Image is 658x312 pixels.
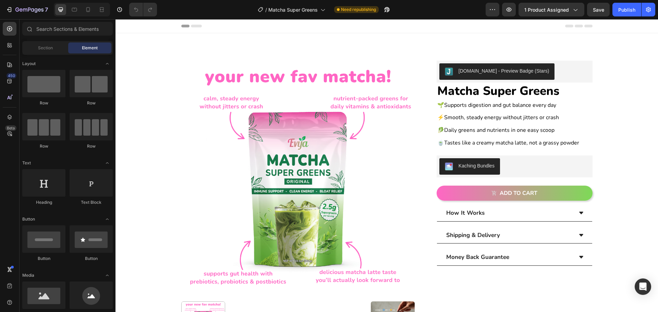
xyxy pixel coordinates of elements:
button: 7 [3,3,51,16]
span: Save [593,7,604,13]
span: Section [38,45,53,51]
p: 7 [45,5,48,14]
img: KachingBundles.png [329,143,338,151]
div: Button [22,255,65,262]
button: Judge.me - Preview Badge (Stars) [324,44,439,61]
p: 🍵Tastes like a creamy matcha latte, not a grassy powder [322,120,476,127]
p: 🌱Supports digestion and gut balance every day [322,83,476,90]
div: Row [22,143,65,149]
button: ADD TO CART [321,166,477,182]
strong: How It Works [331,190,369,198]
div: ADD TO CART [384,171,422,178]
div: [DOMAIN_NAME] - Preview Badge (Stars) [343,48,434,55]
span: Element [82,45,98,51]
img: Judgeme.png [329,48,338,57]
div: Row [70,100,113,106]
span: Toggle open [102,270,113,281]
h1: Matcha Super Greens [321,63,477,80]
span: Need republishing [341,7,376,13]
strong: Shipping & Delivery [331,212,385,220]
div: Heading [22,199,65,205]
span: Toggle open [102,158,113,169]
div: Publish [618,6,635,13]
span: Matcha Super Greens [268,6,318,13]
div: 450 [7,73,16,78]
button: Publish [612,3,641,16]
iframe: Design area [115,19,658,312]
span: 1 product assigned [524,6,569,13]
div: Open Intercom Messenger [635,278,651,295]
span: Layout [22,61,36,67]
p: 🥬Daily greens and nutrients in one easy scoop [322,108,476,115]
span: Media [22,272,34,278]
div: Undo/Redo [129,3,157,16]
div: Row [70,143,113,149]
span: Toggle open [102,58,113,69]
div: Button [70,255,113,262]
button: Kaching Bundles [324,139,385,155]
div: Row [22,100,65,106]
span: Text [22,160,31,166]
input: Search Sections & Elements [22,22,113,36]
span: Toggle open [102,214,113,225]
button: 1 product assigned [519,3,584,16]
span: Button [22,216,35,222]
div: Beta [5,125,16,131]
div: Text Block [70,199,113,205]
button: Save [587,3,610,16]
div: Kaching Bundles [343,143,379,150]
span: / [265,6,267,13]
strong: Money Back Guarantee [331,234,394,242]
p: ⚡Smooth, steady energy without jitters or crash [322,95,476,102]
